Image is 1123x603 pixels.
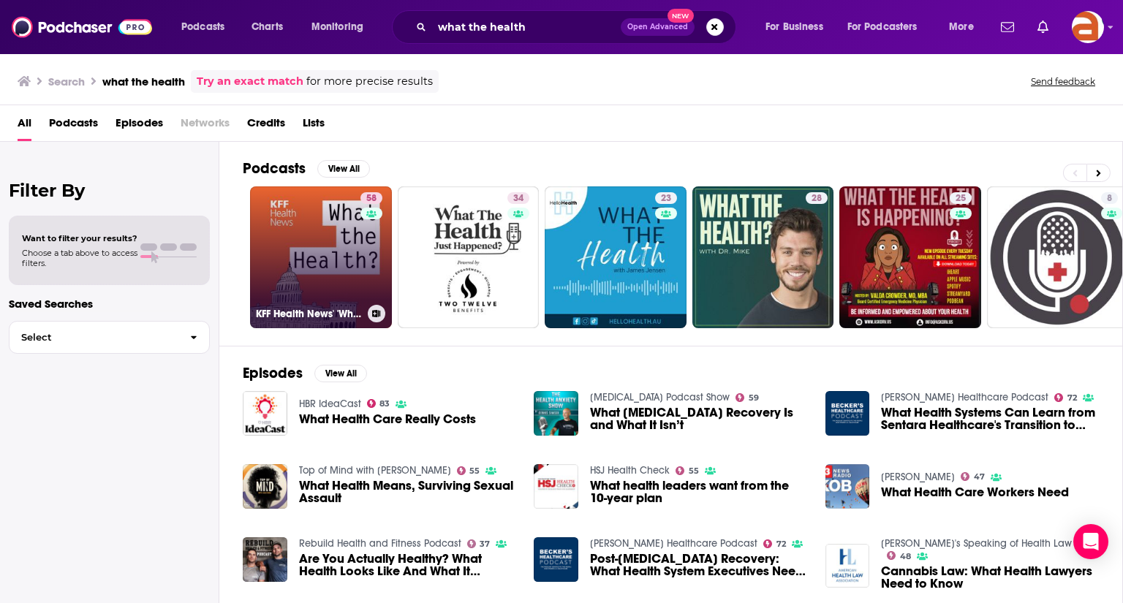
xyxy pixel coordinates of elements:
a: Post-COVID Recovery: What Health System Executives Need to Know About the Changing Health Economy [590,553,808,577]
img: Post-COVID Recovery: What Health System Executives Need to Know About the Changing Health Economy [534,537,578,582]
span: Charts [252,17,283,37]
span: 72 [1067,395,1077,401]
span: Want to filter your results? [22,233,137,243]
span: 25 [956,191,966,206]
span: Networks [181,111,230,141]
button: open menu [838,15,939,39]
a: What Health Systems Can Learn from Sentara Healthcare's Transition to Value-Based Care [881,406,1099,431]
a: Cannabis Law: What Health Lawyers Need to Know [881,565,1099,590]
a: What Health Anxiety Recovery Is and What It Isn’t [534,391,578,436]
button: Show profile menu [1072,11,1104,43]
img: Cannabis Law: What Health Lawyers Need to Know [825,544,870,588]
img: User Profile [1072,11,1104,43]
h3: what the health [102,75,185,88]
img: What Health Care Really Costs [243,391,287,436]
a: What Health Anxiety Recovery Is and What It Isn’t [590,406,808,431]
a: Show notifications dropdown [1032,15,1054,39]
a: 8 [1101,192,1118,204]
h3: Search [48,75,85,88]
a: HBR IdeaCast [299,398,361,410]
span: 28 [812,191,822,206]
a: Health Anxiety Podcast Show [590,391,730,403]
a: 34 [507,192,529,204]
span: New [668,9,694,23]
span: Podcasts [49,111,98,141]
span: For Podcasters [847,17,918,37]
span: 48 [900,553,911,560]
span: 58 [366,191,377,206]
a: Rebuild Health and Fitness Podcast [299,537,461,550]
span: What health leaders want from the 10-year plan [590,479,808,504]
span: 37 [480,541,490,547]
a: What Health Means, Surviving Sexual Assault [299,479,517,504]
a: 72 [1054,393,1077,402]
span: 59 [749,395,759,401]
a: EpisodesView All [243,364,367,382]
span: Podcasts [181,17,224,37]
h2: Podcasts [243,159,306,178]
a: What health leaders want from the 10-year plan [534,464,578,509]
img: Are You Actually Healthy? What Health Looks Like And What It Actually Is [243,537,287,582]
a: 28 [692,186,834,328]
a: Credits [247,111,285,141]
span: Select [10,333,178,342]
button: open menu [755,15,842,39]
div: Search podcasts, credits, & more... [406,10,750,44]
a: 55 [457,466,480,475]
a: PodcastsView All [243,159,370,178]
a: Becker’s Healthcare Podcast [881,391,1048,403]
span: Open Advanced [627,23,688,31]
a: Are You Actually Healthy? What Health Looks Like And What It Actually Is [299,553,517,577]
img: What Health Care Workers Need [825,464,870,509]
a: Show notifications dropdown [995,15,1020,39]
span: 23 [661,191,671,206]
span: For Business [765,17,823,37]
a: 48 [887,551,911,560]
a: HSJ Health Check [590,464,670,477]
a: 59 [736,393,759,402]
a: What Health Care Workers Need [881,486,1069,498]
input: Search podcasts, credits, & more... [432,15,621,39]
a: Becker’s Healthcare Podcast [590,537,757,550]
a: 23 [545,186,687,328]
a: 25 [950,192,972,204]
a: What Health Care Really Costs [299,413,476,425]
span: What [MEDICAL_DATA] Recovery Is and What It Isn’t [590,406,808,431]
button: Select [9,321,210,354]
span: Logged in as ASTHOPR [1072,11,1104,43]
a: TJ Trout [881,471,955,483]
a: 34 [398,186,540,328]
span: 8 [1107,191,1112,206]
div: Open Intercom Messenger [1073,524,1108,559]
a: 72 [763,539,786,548]
h2: Filter By [9,180,210,201]
span: Monitoring [311,17,363,37]
span: 34 [513,191,523,206]
span: Choose a tab above to access filters. [22,248,137,268]
a: 25 [839,186,981,328]
a: All [18,111,31,141]
a: Podchaser - Follow, Share and Rate Podcasts [12,13,152,41]
button: Open AdvancedNew [621,18,695,36]
button: open menu [171,15,243,39]
button: open menu [939,15,992,39]
img: What Health Systems Can Learn from Sentara Healthcare's Transition to Value-Based Care [825,391,870,436]
a: Lists [303,111,325,141]
a: 58KFF Health News' 'What the Health?' [250,186,392,328]
a: 58 [360,192,382,204]
a: 83 [367,399,390,408]
img: What Health Means, Surviving Sexual Assault [243,464,287,509]
button: Send feedback [1026,75,1100,88]
a: Top of Mind with Julie Rose [299,464,451,477]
